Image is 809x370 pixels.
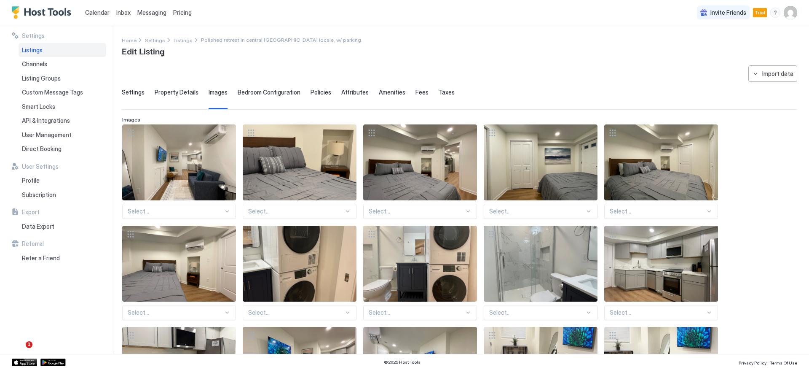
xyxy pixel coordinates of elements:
span: Listings [174,37,193,43]
span: Referral [22,240,44,248]
div: User profile [784,6,797,19]
span: Fees [415,89,429,96]
span: Privacy Policy [739,360,766,365]
a: Google Play Store [40,359,66,366]
div: View imageSelect... [122,124,236,219]
div: View image [604,226,718,302]
a: Host Tools Logo [12,6,75,19]
span: Data Export [22,223,54,230]
span: Taxes [439,89,455,96]
span: Bedroom Configuration [238,89,300,96]
div: Breadcrumb [145,35,165,44]
span: Listing Groups [22,75,61,82]
div: View imageSelect... [484,226,597,320]
div: View image [604,124,718,200]
a: Inbox [116,8,131,17]
div: View imageSelect... [122,226,236,320]
a: Smart Locks [19,100,106,114]
span: Images [209,89,228,96]
div: Breadcrumb [122,35,137,44]
a: Listings [19,43,106,57]
a: Channels [19,57,106,71]
iframe: Intercom live chat [8,341,29,362]
span: Subscription [22,191,56,199]
div: Breadcrumb [174,35,193,44]
a: API & Integrations [19,113,106,128]
span: Invite Friends [710,9,746,16]
span: Messaging [137,9,166,16]
span: Smart Locks [22,103,55,111]
span: Policies [311,89,331,96]
span: Listings [22,46,43,54]
div: View image [122,226,236,302]
span: User Management [22,131,72,139]
div: menu [770,8,780,18]
span: Breadcrumb [201,37,362,43]
span: © 2025 Host Tools [384,359,421,365]
span: API & Integrations [22,117,70,124]
a: Direct Booking [19,142,106,156]
div: View image [243,124,356,200]
span: 1 [26,341,32,348]
a: Subscription [19,188,106,202]
a: Data Export [19,219,106,234]
div: View imageSelect... [363,124,477,219]
span: Export [22,208,40,216]
button: Import data [748,65,797,82]
span: Settings [22,32,45,40]
div: View imageSelect... [243,124,356,219]
div: View image [122,124,236,200]
a: App Store [12,359,37,366]
span: Channels [22,60,47,68]
a: Privacy Policy [739,358,766,367]
span: Calendar [85,9,110,16]
span: Settings [145,37,165,43]
span: Home [122,37,137,43]
div: View imageSelect... [243,226,356,320]
a: Custom Message Tags [19,85,106,100]
a: Terms Of Use [770,358,797,367]
span: Direct Booking [22,145,62,153]
a: Profile [19,173,106,188]
div: View imageSelect... [363,226,477,320]
a: Home [122,35,137,44]
span: Trial [755,9,765,16]
a: Settings [145,35,165,44]
div: View image [484,124,597,200]
span: Custom Message Tags [22,89,83,96]
span: Refer a Friend [22,254,60,262]
a: Listings [174,35,193,44]
a: Messaging [137,8,166,17]
span: Inbox [116,9,131,16]
div: View imageSelect... [484,124,597,219]
div: View imageSelect... [604,124,718,219]
span: Terms Of Use [770,360,797,365]
a: User Management [19,128,106,142]
div: View image [243,226,356,302]
span: Pricing [173,9,192,16]
div: View image [484,226,597,302]
div: View image [363,226,477,302]
span: Profile [22,177,40,184]
a: Refer a Friend [19,251,106,265]
a: Calendar [85,8,110,17]
span: Attributes [341,89,369,96]
div: Import data [762,69,793,78]
div: View imageSelect... [604,226,718,320]
div: View image [363,124,477,200]
span: Amenities [379,89,405,96]
span: Settings [122,89,145,96]
a: Listing Groups [19,71,106,86]
span: Images [122,116,140,123]
span: Property Details [155,89,198,96]
span: User Settings [22,163,59,170]
span: Edit Listing [122,44,164,57]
